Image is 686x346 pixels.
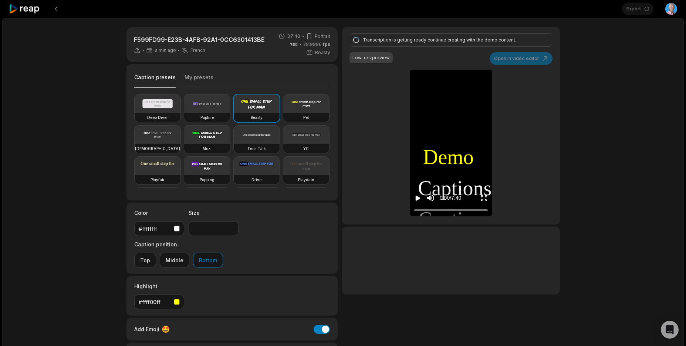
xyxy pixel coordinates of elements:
h3: Popline [200,114,214,120]
h3: Playfair [151,177,165,183]
label: Highlight [134,282,184,290]
div: #ffffffff [139,225,171,233]
h3: [DEMOGRAPHIC_DATA] [135,146,180,152]
h3: Pet [303,114,309,120]
div: Transcription is getting ready continue creating with the demo content. [363,37,537,43]
span: Demo [423,142,474,173]
h3: Popping [200,177,214,183]
span: 29.9996 [303,41,330,48]
button: My presets [185,74,213,88]
div: Low-res preview [352,54,390,61]
span: French [190,47,205,53]
span: 🤩 [162,324,170,334]
button: Play video [414,191,422,205]
h3: Drive [251,177,261,183]
button: Mute sound [426,193,435,203]
label: Size [189,209,239,217]
span: Captions: [418,173,497,204]
h3: YC [303,146,309,152]
button: Enter Fullscreen [480,191,488,205]
button: #ffffffff [134,221,184,236]
label: Color [134,209,184,217]
h3: Playdate [298,177,314,183]
h3: Deep Diver [147,114,168,120]
button: Middle [160,253,189,267]
span: a min ago [155,47,176,53]
span: Add Emoji [134,325,159,333]
span: fps [323,41,330,47]
span: 07:40 [287,33,300,40]
h3: Beasty [251,114,263,120]
h3: Mozi [203,146,212,152]
div: Open Intercom Messenger [661,321,679,339]
button: Caption presets [134,74,176,88]
button: #ffff00ff [134,295,184,309]
div: 0:00 / 7:40 [440,194,461,202]
p: F599FD99-E23B-4AFB-92A1-0CC6301413BE [134,35,264,44]
div: #ffff00ff [139,298,171,306]
button: Bottom [193,253,223,267]
button: Top [134,253,156,267]
span: Portrait [315,33,330,40]
h3: Tech Talk [247,146,266,152]
span: Beasty [315,49,330,56]
label: Caption position [134,240,223,248]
